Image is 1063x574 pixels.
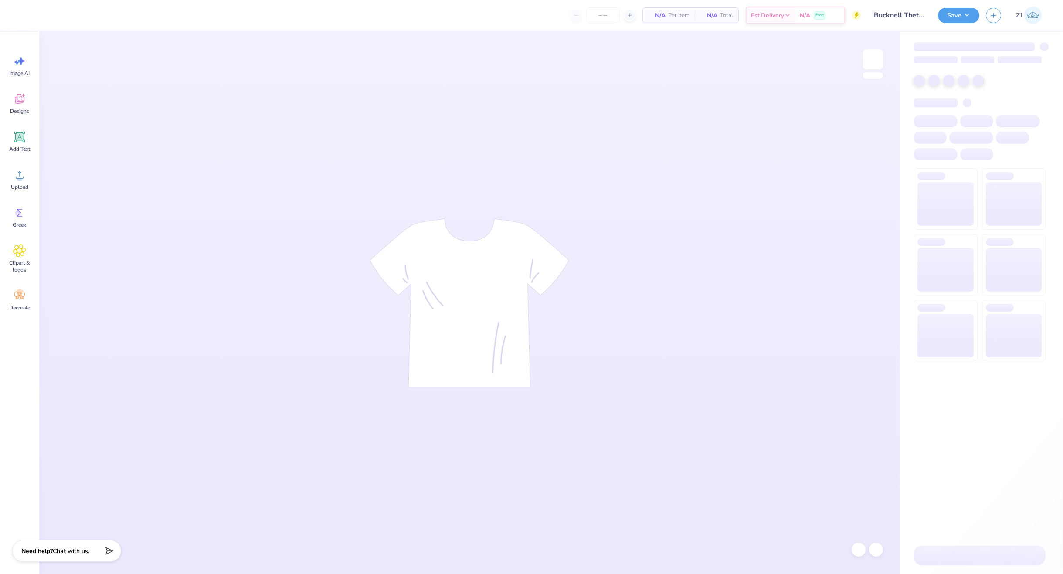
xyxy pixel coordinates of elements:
[21,547,53,555] strong: Need help?
[586,7,620,23] input: – –
[1024,7,1042,24] img: Zhor Junavee Antocan
[720,11,733,20] span: Total
[11,183,28,190] span: Upload
[938,8,979,23] button: Save
[370,218,569,388] img: tee-skeleton.svg
[1016,10,1022,20] span: ZJ
[700,11,717,20] span: N/A
[1012,7,1046,24] a: ZJ
[668,11,689,20] span: Per Item
[800,11,810,20] span: N/A
[5,259,34,273] span: Clipart & logos
[751,11,784,20] span: Est. Delivery
[53,547,89,555] span: Chat with us.
[9,304,30,311] span: Decorate
[10,70,30,77] span: Image AI
[9,146,30,153] span: Add Text
[867,7,931,24] input: Untitled Design
[10,108,29,115] span: Designs
[648,11,666,20] span: N/A
[815,12,824,18] span: Free
[13,221,27,228] span: Greek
